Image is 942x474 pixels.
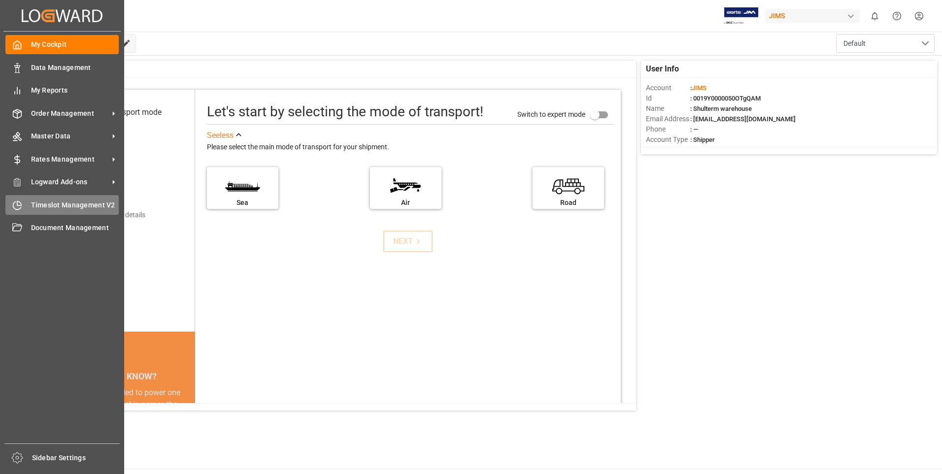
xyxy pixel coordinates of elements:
a: Timeslot Management V2 [5,195,119,214]
div: Road [538,198,599,208]
span: Phone [646,124,690,135]
span: Sidebar Settings [32,453,120,463]
span: Name [646,103,690,114]
span: Order Management [31,108,109,119]
span: : — [690,126,698,133]
div: NEXT [393,236,423,247]
span: : Shipper [690,136,715,143]
span: : 0019Y0000050OTgQAM [690,95,761,102]
button: NEXT [383,231,433,252]
button: next slide / item [181,387,195,470]
span: JIMS [692,84,706,92]
span: Id [646,93,690,103]
button: JIMS [765,6,864,25]
span: My Cockpit [31,39,119,50]
span: My Reports [31,85,119,96]
span: Data Management [31,63,119,73]
span: User Info [646,63,679,75]
div: See less [207,130,234,141]
div: Air [375,198,437,208]
span: Default [843,38,866,49]
span: Email Address [646,114,690,124]
div: Let's start by selecting the mode of transport! [207,102,483,122]
div: Add shipping details [84,210,145,220]
span: : Shulterm warehouse [690,105,752,112]
span: Switch to expert mode [517,110,585,118]
img: Exertis%20JAM%20-%20Email%20Logo.jpg_1722504956.jpg [724,7,758,25]
div: Sea [212,198,273,208]
button: show 0 new notifications [864,5,886,27]
a: Data Management [5,58,119,77]
div: Please select the main mode of transport for your shipment. [207,141,614,153]
button: open menu [836,34,935,53]
span: Document Management [31,223,119,233]
span: Account Type [646,135,690,145]
span: : [690,84,706,92]
button: Help Center [886,5,908,27]
div: JIMS [765,9,860,23]
span: : [EMAIL_ADDRESS][DOMAIN_NAME] [690,115,796,123]
span: Logward Add-ons [31,177,109,187]
a: My Cockpit [5,35,119,54]
span: Rates Management [31,154,109,165]
span: Timeslot Management V2 [31,200,119,210]
span: Master Data [31,131,109,141]
span: Account [646,83,690,93]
